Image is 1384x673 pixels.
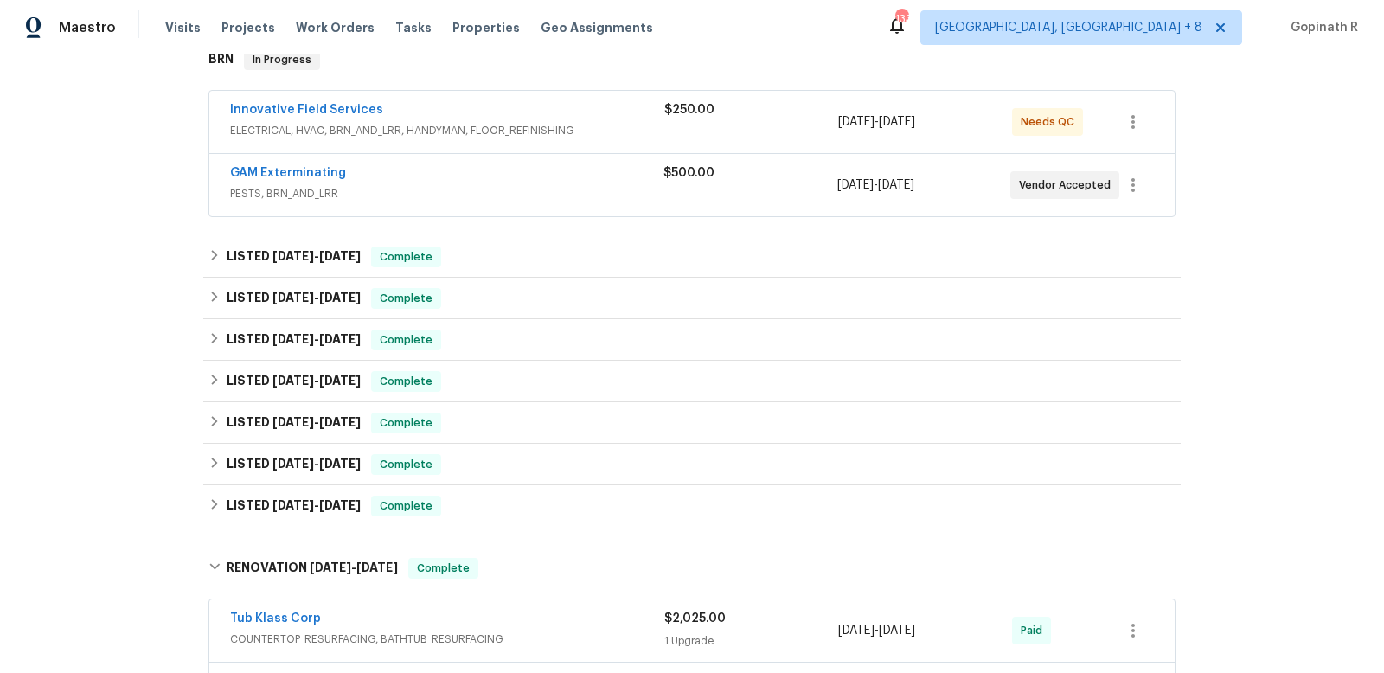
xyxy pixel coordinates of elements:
[879,625,915,637] span: [DATE]
[203,402,1181,444] div: LISTED [DATE]-[DATE]Complete
[208,49,234,70] h6: BRN
[272,375,361,387] span: -
[272,375,314,387] span: [DATE]
[272,333,314,345] span: [DATE]
[272,250,361,262] span: -
[541,19,653,36] span: Geo Assignments
[373,248,439,266] span: Complete
[310,561,351,574] span: [DATE]
[373,331,439,349] span: Complete
[230,122,664,139] span: ELECTRICAL, HVAC, BRN_AND_LRR, HANDYMAN, FLOOR_REFINISHING
[203,32,1181,87] div: BRN In Progress
[1019,176,1118,194] span: Vendor Accepted
[664,612,726,625] span: $2,025.00
[272,292,314,304] span: [DATE]
[373,373,439,390] span: Complete
[272,458,361,470] span: -
[230,104,383,116] a: Innovative Field Services
[227,413,361,433] h6: LISTED
[373,456,439,473] span: Complete
[319,333,361,345] span: [DATE]
[165,19,201,36] span: Visits
[272,333,361,345] span: -
[59,19,116,36] span: Maestro
[319,375,361,387] span: [DATE]
[837,179,874,191] span: [DATE]
[664,632,838,650] div: 1 Upgrade
[319,499,361,511] span: [DATE]
[1021,622,1049,639] span: Paid
[227,247,361,267] h6: LISTED
[319,250,361,262] span: [DATE]
[373,497,439,515] span: Complete
[203,361,1181,402] div: LISTED [DATE]-[DATE]Complete
[227,288,361,309] h6: LISTED
[1021,113,1081,131] span: Needs QC
[203,444,1181,485] div: LISTED [DATE]-[DATE]Complete
[230,612,321,625] a: Tub Klass Corp
[203,485,1181,527] div: LISTED [DATE]-[DATE]Complete
[296,19,375,36] span: Work Orders
[664,104,714,116] span: $250.00
[203,319,1181,361] div: LISTED [DATE]-[DATE]Complete
[272,250,314,262] span: [DATE]
[838,116,875,128] span: [DATE]
[227,371,361,392] h6: LISTED
[373,290,439,307] span: Complete
[272,416,361,428] span: -
[319,458,361,470] span: [DATE]
[203,278,1181,319] div: LISTED [DATE]-[DATE]Complete
[319,292,361,304] span: [DATE]
[373,414,439,432] span: Complete
[227,330,361,350] h6: LISTED
[272,499,361,511] span: -
[246,51,318,68] span: In Progress
[410,560,477,577] span: Complete
[272,292,361,304] span: -
[838,622,915,639] span: -
[227,558,398,579] h6: RENOVATION
[203,541,1181,596] div: RENOVATION [DATE]-[DATE]Complete
[272,499,314,511] span: [DATE]
[230,185,663,202] span: PESTS, BRN_AND_LRR
[203,236,1181,278] div: LISTED [DATE]-[DATE]Complete
[310,561,398,574] span: -
[227,496,361,516] h6: LISTED
[356,561,398,574] span: [DATE]
[878,179,914,191] span: [DATE]
[452,19,520,36] span: Properties
[837,176,914,194] span: -
[272,416,314,428] span: [DATE]
[227,454,361,475] h6: LISTED
[395,22,432,34] span: Tasks
[879,116,915,128] span: [DATE]
[319,416,361,428] span: [DATE]
[230,631,664,648] span: COUNTERTOP_RESURFACING, BATHTUB_RESURFACING
[935,19,1202,36] span: [GEOGRAPHIC_DATA], [GEOGRAPHIC_DATA] + 8
[230,167,346,179] a: GAM Exterminating
[895,10,907,28] div: 133
[272,458,314,470] span: [DATE]
[838,113,915,131] span: -
[1284,19,1358,36] span: Gopinath R
[663,167,714,179] span: $500.00
[838,625,875,637] span: [DATE]
[221,19,275,36] span: Projects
